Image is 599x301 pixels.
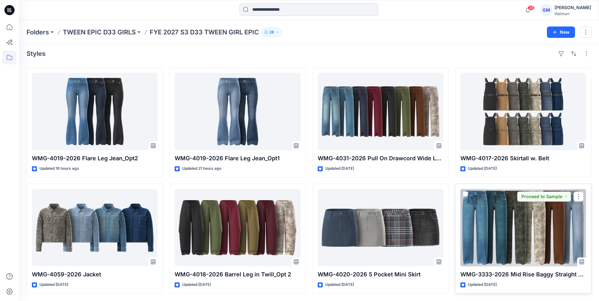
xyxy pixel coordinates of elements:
[554,4,591,11] div: [PERSON_NAME]
[554,11,591,16] div: Walmart
[32,270,158,279] p: WMG-4059-2026 Jacket
[468,281,497,288] p: Updated [DATE]
[175,189,300,266] a: WMG-4018-2026 Barrel Leg in Twill_Opt 2
[318,270,443,279] p: WMG-4020-2026 5 Pocket Mini Skirt
[460,189,586,266] a: WMG-3333-2026 Mid Rise Baggy Straight Pant
[32,73,158,150] a: WMG-4019-2026 Flare Leg Jean_Opt2
[541,4,552,16] div: GM
[318,73,443,150] a: WMG-4031-2026 Pull On Drawcord Wide Leg_Opt3
[27,50,45,57] h4: Styles
[175,154,300,163] p: WMG-4019-2026 Flare Leg Jean_Opt1
[325,281,354,288] p: Updated [DATE]
[63,28,136,37] a: TWEEN EPIC D33 GIRLS
[460,154,586,163] p: WMG-4017-2026 Skirtall w. Belt
[528,5,535,10] span: 26
[547,27,575,38] button: New
[318,154,443,163] p: WMG-4031-2026 Pull On Drawcord Wide Leg_Opt3
[27,28,49,37] a: Folders
[182,281,211,288] p: Updated [DATE]
[39,281,68,288] p: Updated [DATE]
[32,189,158,266] a: WMG-4059-2026 Jacket
[460,270,586,279] p: WMG-3333-2026 Mid Rise Baggy Straight Pant
[325,165,354,172] p: Updated [DATE]
[32,154,158,163] p: WMG-4019-2026 Flare Leg Jean_Opt2
[261,28,282,37] button: 28
[182,165,221,172] p: Updated 21 hours ago
[175,73,300,150] a: WMG-4019-2026 Flare Leg Jean_Opt1
[150,28,259,37] p: FYE 2027 S3 D33 TWEEN GIRL EPIC
[460,73,586,150] a: WMG-4017-2026 Skirtall w. Belt
[175,270,300,279] p: WMG-4018-2026 Barrel Leg in Twill_Opt 2
[468,165,497,172] p: Updated [DATE]
[269,29,274,36] p: 28
[39,165,79,172] p: Updated 19 hours ago
[318,189,443,266] a: WMG-4020-2026 5 Pocket Mini Skirt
